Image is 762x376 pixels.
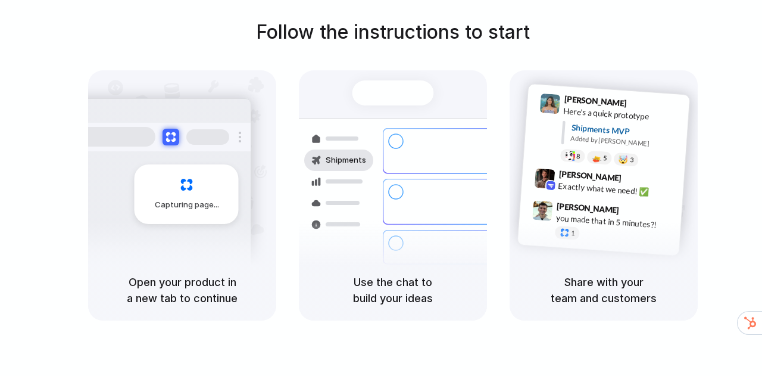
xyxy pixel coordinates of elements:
div: Exactly what we need! ✅ [558,179,677,200]
span: 9:47 AM [623,205,647,219]
span: 3 [630,157,634,163]
span: 9:41 AM [630,98,655,113]
span: [PERSON_NAME] [557,200,620,217]
h5: Open your product in a new tab to continue [102,274,262,306]
span: [PERSON_NAME] [558,167,622,185]
h1: Follow the instructions to start [256,18,530,46]
h5: Share with your team and customers [524,274,683,306]
div: Here's a quick prototype [563,105,682,125]
span: 1 [571,230,575,237]
div: you made that in 5 minutes?! [555,212,674,232]
h5: Use the chat to build your ideas [313,274,473,306]
span: 8 [576,153,580,160]
div: Shipments MVP [571,122,681,141]
span: Capturing page [155,199,221,211]
span: 9:42 AM [625,173,649,187]
span: Shipments [326,154,366,166]
div: 🤯 [619,155,629,164]
div: Added by [PERSON_NAME] [570,133,680,151]
span: 5 [603,155,607,161]
span: [PERSON_NAME] [564,92,627,110]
